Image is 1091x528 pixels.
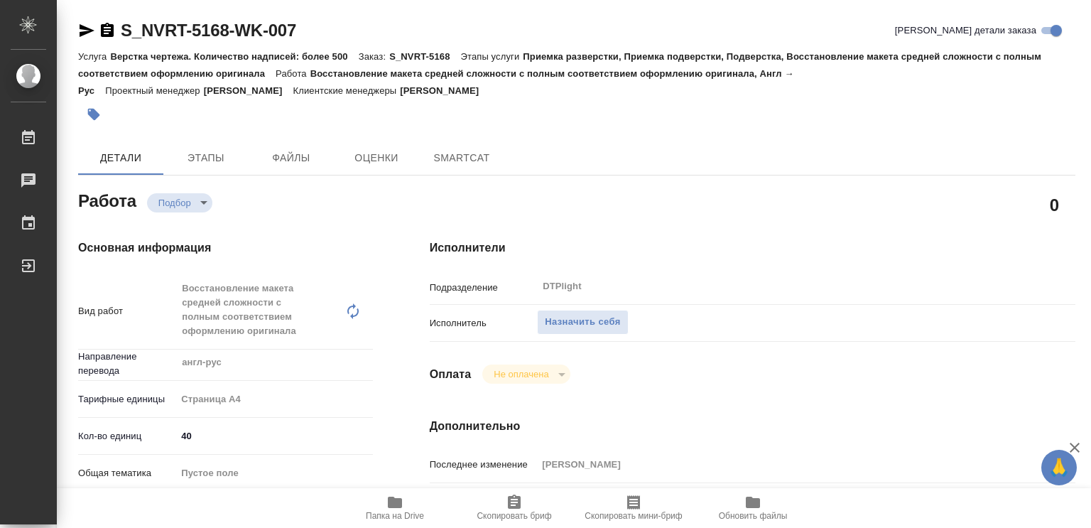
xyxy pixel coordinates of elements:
[110,51,358,62] p: Верстка чертежа. Количество надписей: более 500
[121,21,296,40] a: S_NVRT-5168-WK-007
[78,466,176,480] p: Общая тематика
[147,193,212,212] div: Подбор
[719,511,788,521] span: Обновить файлы
[335,488,455,528] button: Папка на Drive
[78,68,794,96] p: Восстановление макета средней сложности с полным соответствием оформлению оригинала, Англ → Рус
[430,316,538,330] p: Исполнитель
[574,488,693,528] button: Скопировать мини-бриф
[87,149,155,167] span: Детали
[181,466,355,480] div: Пустое поле
[366,511,424,521] span: Папка на Drive
[276,68,310,79] p: Работа
[78,239,373,257] h4: Основная информация
[537,310,628,335] button: Назначить себя
[537,454,1021,475] input: Пустое поле
[78,429,176,443] p: Кол-во единиц
[78,99,109,130] button: Добавить тэг
[176,461,372,485] div: Пустое поле
[359,51,389,62] p: Заказ:
[477,511,551,521] span: Скопировать бриф
[172,149,240,167] span: Этапы
[78,22,95,39] button: Скопировать ссылку для ЯМессенджера
[176,387,372,411] div: Страница А4
[105,85,203,96] p: Проектный менеджер
[1050,193,1059,217] h2: 0
[204,85,293,96] p: [PERSON_NAME]
[482,365,570,384] div: Подбор
[78,51,1041,79] p: Приемка разверстки, Приемка подверстки, Подверстка, Восстановление макета средней сложности с пол...
[78,350,176,378] p: Направление перевода
[293,85,401,96] p: Клиентские менеджеры
[1047,453,1071,483] span: 🙏
[78,392,176,406] p: Тарифные единицы
[545,314,620,330] span: Назначить себя
[400,85,489,96] p: [PERSON_NAME]
[154,197,195,209] button: Подбор
[78,51,110,62] p: Услуга
[430,281,538,295] p: Подразделение
[489,368,553,380] button: Не оплачена
[430,239,1075,257] h4: Исполнители
[1041,450,1077,485] button: 🙏
[342,149,411,167] span: Оценки
[455,488,574,528] button: Скопировать бриф
[461,51,523,62] p: Этапы услуги
[176,426,372,446] input: ✎ Введи что-нибудь
[693,488,813,528] button: Обновить файлы
[430,418,1075,435] h4: Дополнительно
[78,187,136,212] h2: Работа
[585,511,682,521] span: Скопировать мини-бриф
[430,366,472,383] h4: Оплата
[99,22,116,39] button: Скопировать ссылку
[895,23,1036,38] span: [PERSON_NAME] детали заказа
[428,149,496,167] span: SmartCat
[430,458,538,472] p: Последнее изменение
[389,51,460,62] p: S_NVRT-5168
[78,304,176,318] p: Вид работ
[257,149,325,167] span: Файлы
